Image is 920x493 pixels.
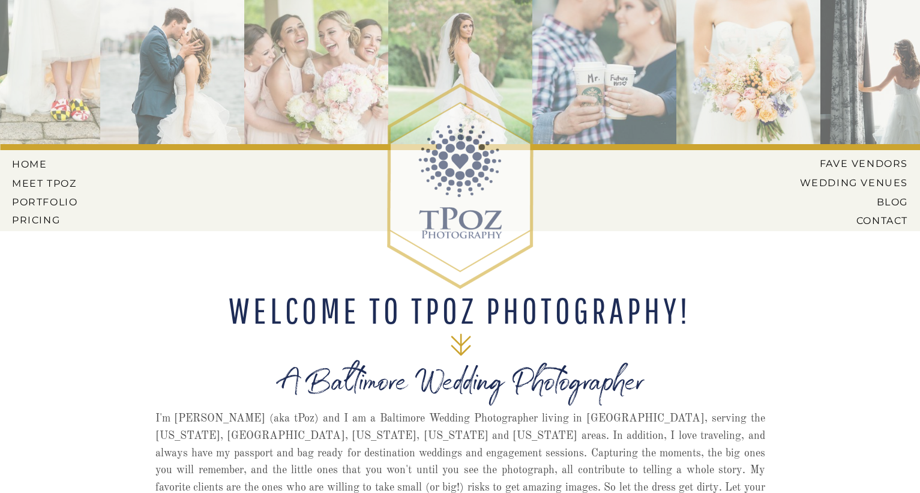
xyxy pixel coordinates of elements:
[810,158,908,169] a: Fave Vendors
[790,196,908,207] a: BLOG
[781,177,908,188] a: Wedding Venues
[12,196,80,207] a: PORTFOLIO
[221,292,699,328] h2: WELCOME TO tPoz Photography!
[12,159,66,169] a: HOME
[12,214,80,225] a: Pricing
[189,374,732,414] h1: A Baltimore Wedding Photographer
[12,178,77,189] a: MEET tPoz
[814,215,908,226] a: CONTACT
